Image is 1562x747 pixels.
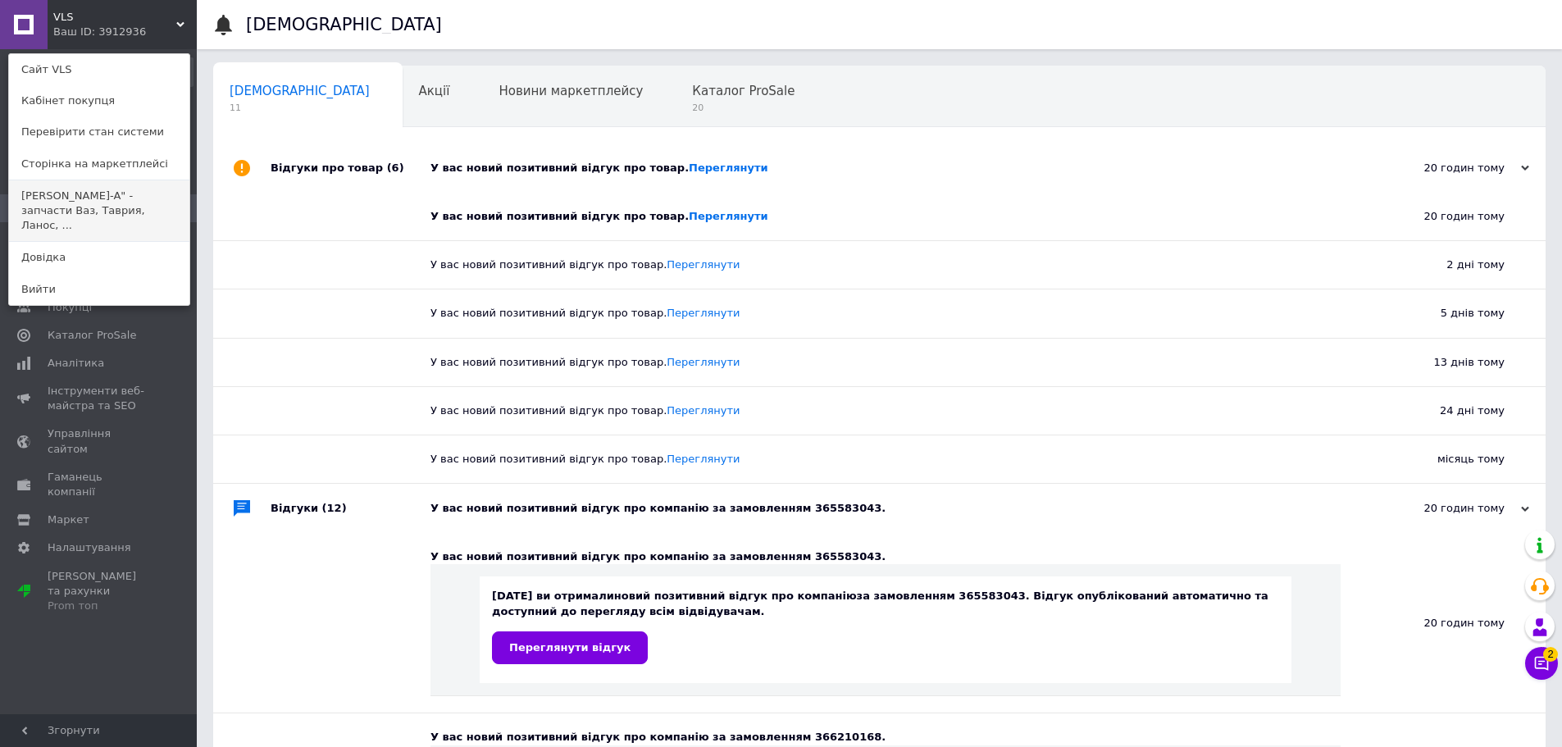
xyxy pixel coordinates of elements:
span: Новини маркетплейсу [499,84,643,98]
a: Переглянути [667,453,740,465]
div: У вас новий позитивний відгук про товар. [430,209,1341,224]
a: Переглянути [689,210,768,222]
h1: [DEMOGRAPHIC_DATA] [246,15,442,34]
div: [DATE] ви отримали за замовленням 365583043. Відгук опублікований автоматично та доступний до пер... [492,589,1279,663]
span: Аналітика [48,356,104,371]
a: Вийти [9,274,189,305]
span: 2 [1543,647,1558,662]
a: Переглянути [667,307,740,319]
div: У вас новий позитивний відгук про компанію за замовленням 365583043. [430,549,1341,564]
div: У вас новий позитивний відгук про товар. [430,306,1341,321]
b: новий позитивний відгук про компанію [614,590,857,602]
span: Каталог ProSale [48,328,136,343]
div: У вас новий позитивний відгук про товар. [430,161,1365,175]
a: Переглянути відгук [492,631,648,664]
span: Інструменти веб-майстра та SEO [48,384,152,413]
div: У вас новий позитивний відгук про компанію за замовленням 365583043. [430,501,1365,516]
div: Відгуки про товар [271,143,430,193]
span: 11 [230,102,370,114]
span: Налаштування [48,540,131,555]
span: Акції [419,84,450,98]
div: У вас новий позитивний відгук про товар. [430,355,1341,370]
div: У вас новий позитивний відгук про компанію за замовленням 366210168. [430,730,1341,745]
div: 13 днів тому [1341,339,1546,386]
a: [PERSON_NAME]-A" - запчасти Ваз, Таврия, Ланос, ... [9,180,189,242]
div: 24 дні тому [1341,387,1546,435]
span: Переглянути відгук [509,641,631,654]
a: Сайт VLS [9,54,189,85]
div: У вас новий позитивний відгук про товар. [430,403,1341,418]
a: Перевірити стан системи [9,116,189,148]
div: 2 дні тому [1341,241,1546,289]
div: Ваш ID: 3912936 [53,25,122,39]
div: 20 годин тому [1365,161,1529,175]
div: 20 годин тому [1365,501,1529,516]
div: 20 годин тому [1341,533,1546,713]
span: VLS [53,10,176,25]
div: Відгуки [271,484,430,533]
span: 20 [692,102,795,114]
div: місяць тому [1341,435,1546,483]
button: Чат з покупцем2 [1525,647,1558,680]
span: [DEMOGRAPHIC_DATA] [230,84,370,98]
span: Гаманець компанії [48,470,152,499]
span: (6) [387,162,404,174]
a: Переглянути [667,356,740,368]
div: 5 днів тому [1341,289,1546,337]
div: У вас новий позитивний відгук про товар. [430,452,1341,467]
span: Покупці [48,300,92,315]
a: Переглянути [667,258,740,271]
div: Prom топ [48,599,152,613]
a: Кабінет покупця [9,85,189,116]
span: [PERSON_NAME] та рахунки [48,569,152,614]
span: Управління сайтом [48,426,152,456]
div: У вас новий позитивний відгук про товар. [430,257,1341,272]
span: Каталог ProSale [692,84,795,98]
a: Довідка [9,242,189,273]
a: Сторінка на маркетплейсі [9,148,189,180]
span: Маркет [48,512,89,527]
a: Переглянути [689,162,768,174]
a: Переглянути [667,404,740,417]
span: (12) [322,502,347,514]
div: 20 годин тому [1341,193,1546,240]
